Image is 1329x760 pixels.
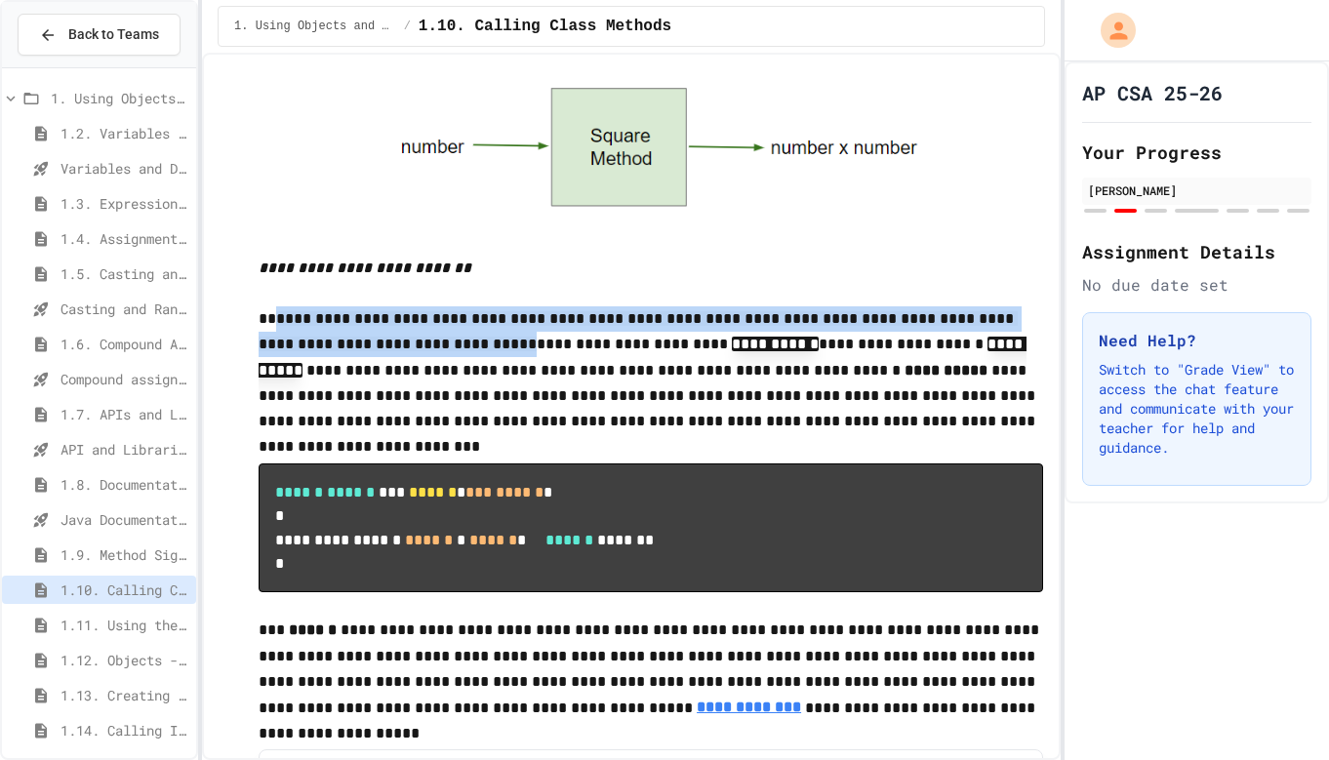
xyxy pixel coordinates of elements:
span: Casting and Ranges of variables - Quiz [60,299,188,319]
span: 1.7. APIs and Libraries [60,404,188,424]
span: 1.9. Method Signatures [60,544,188,565]
button: Back to Teams [18,14,181,56]
span: Compound assignment operators - Quiz [60,369,188,389]
span: Variables and Data Types - Quiz [60,158,188,179]
span: 1.10. Calling Class Methods [60,580,188,600]
span: 1.10. Calling Class Methods [419,15,671,38]
span: API and Libraries - Topic 1.7 [60,439,188,460]
span: 1.8. Documentation with Comments and Preconditions [60,474,188,495]
div: My Account [1080,8,1141,53]
span: 1. Using Objects and Methods [234,19,396,34]
span: 1.12. Objects - Instances of Classes [60,650,188,670]
span: 1.3. Expressions and Output [New] [60,193,188,214]
h3: Need Help? [1099,329,1295,352]
span: 1.4. Assignment and Input [60,228,188,249]
span: Back to Teams [68,24,159,45]
span: 1.6. Compound Assignment Operators [60,334,188,354]
span: 1.5. Casting and Ranges of Values [60,263,188,284]
div: No due date set [1082,273,1311,297]
span: 1.14. Calling Instance Methods [60,720,188,740]
span: 1.11. Using the Math Class [60,615,188,635]
p: Switch to "Grade View" to access the chat feature and communicate with your teacher for help and ... [1099,360,1295,458]
h1: AP CSA 25-26 [1082,79,1223,106]
span: / [404,19,411,34]
span: 1.2. Variables and Data Types [60,123,188,143]
h2: Assignment Details [1082,238,1311,265]
span: 1.13. Creating and Initializing Objects: Constructors [60,685,188,705]
span: 1. Using Objects and Methods [51,88,188,108]
div: [PERSON_NAME] [1088,181,1306,199]
span: Java Documentation with Comments - Topic 1.8 [60,509,188,530]
h2: Your Progress [1082,139,1311,166]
